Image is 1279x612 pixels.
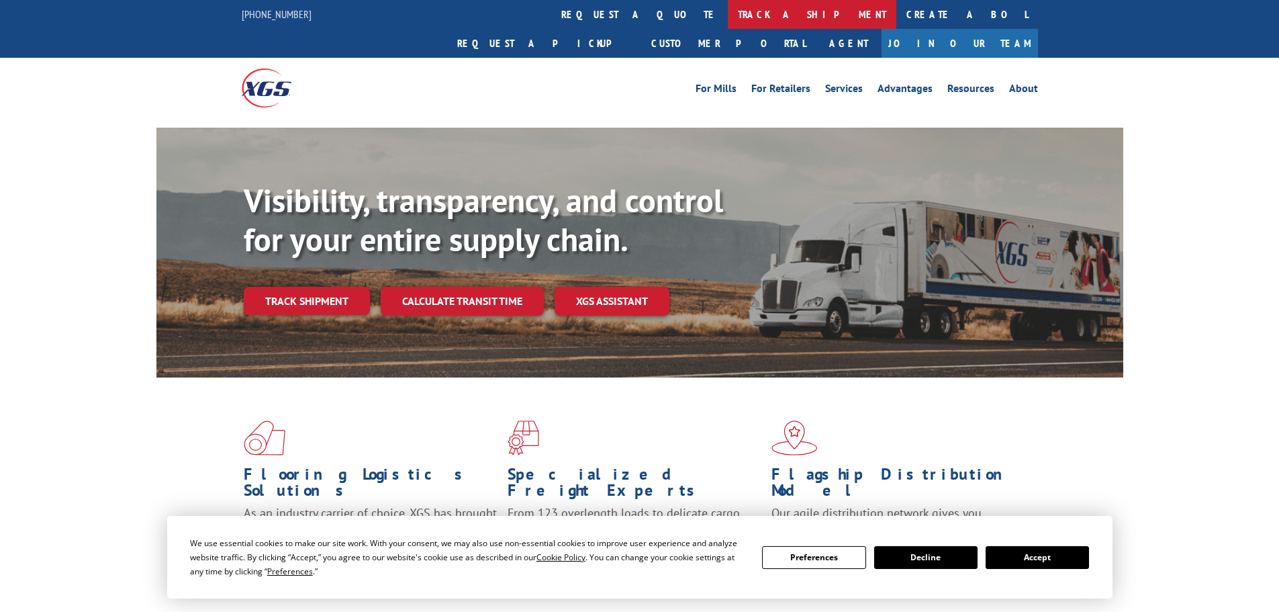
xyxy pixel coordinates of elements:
a: Request a pickup [447,29,641,58]
a: Agent [816,29,882,58]
img: xgs-icon-flagship-distribution-model-red [771,421,818,455]
a: For Retailers [751,83,810,98]
a: About [1009,83,1038,98]
span: Our agile distribution network gives you nationwide inventory management on demand. [771,505,1019,537]
a: Customer Portal [641,29,816,58]
h1: Specialized Freight Experts [508,466,761,505]
a: XGS ASSISTANT [555,287,669,316]
h1: Flagship Distribution Model [771,466,1025,505]
a: For Mills [696,83,737,98]
img: xgs-icon-focused-on-flooring-red [508,421,539,455]
p: From 123 overlength loads to delicate cargo, our experienced staff knows the best way to move you... [508,505,761,565]
a: Join Our Team [882,29,1038,58]
span: Cookie Policy [536,552,585,563]
button: Preferences [762,546,865,569]
img: xgs-icon-total-supply-chain-intelligence-red [244,421,285,455]
span: Preferences [267,566,313,577]
a: [PHONE_NUMBER] [242,7,312,21]
button: Decline [874,546,978,569]
a: Calculate transit time [381,287,544,316]
div: We use essential cookies to make our site work. With your consent, we may also use non-essential ... [190,536,746,578]
a: Resources [947,83,994,98]
div: Cookie Consent Prompt [167,516,1112,599]
a: Track shipment [244,287,370,315]
b: Visibility, transparency, and control for your entire supply chain. [244,179,723,260]
span: As an industry carrier of choice, XGS has brought innovation and dedication to flooring logistics... [244,505,497,553]
a: Services [825,83,863,98]
a: Advantages [878,83,933,98]
button: Accept [986,546,1089,569]
h1: Flooring Logistics Solutions [244,466,498,505]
